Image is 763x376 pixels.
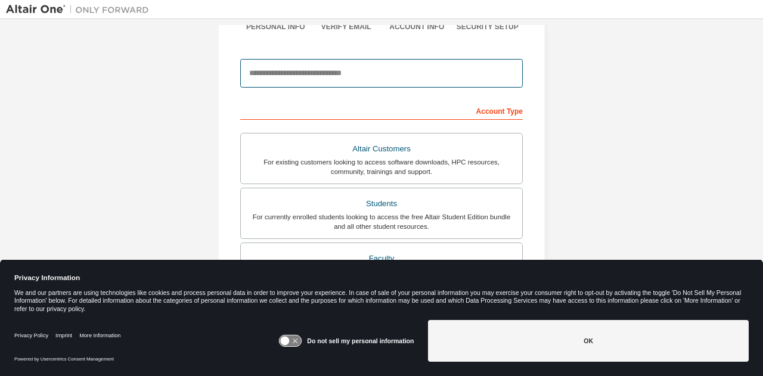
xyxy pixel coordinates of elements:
[381,22,452,32] div: Account Info
[248,212,515,231] div: For currently enrolled students looking to access the free Altair Student Edition bundle and all ...
[240,22,311,32] div: Personal Info
[311,22,382,32] div: Verify Email
[248,195,515,212] div: Students
[6,4,155,15] img: Altair One
[248,141,515,157] div: Altair Customers
[240,101,523,120] div: Account Type
[248,157,515,176] div: For existing customers looking to access software downloads, HPC resources, community, trainings ...
[452,22,523,32] div: Security Setup
[248,250,515,267] div: Faculty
